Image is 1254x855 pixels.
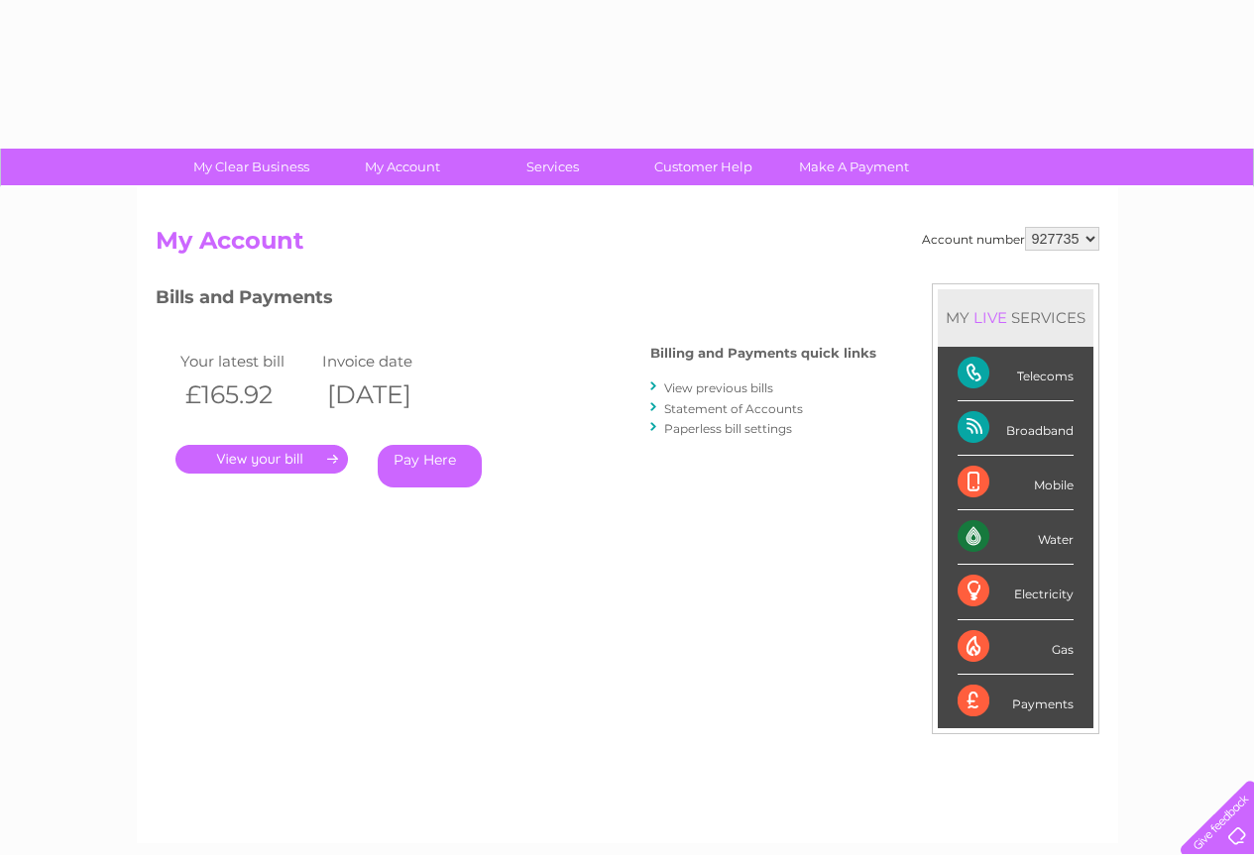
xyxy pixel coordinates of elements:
[320,149,484,185] a: My Account
[650,346,876,361] h4: Billing and Payments quick links
[958,456,1074,510] div: Mobile
[378,445,482,487] a: Pay Here
[922,227,1099,251] div: Account number
[958,565,1074,619] div: Electricity
[175,374,318,415] th: £165.92
[958,510,1074,565] div: Water
[938,289,1093,346] div: MY SERVICES
[622,149,785,185] a: Customer Help
[317,374,460,415] th: [DATE]
[156,227,1099,265] h2: My Account
[969,308,1011,327] div: LIVE
[958,675,1074,728] div: Payments
[772,149,936,185] a: Make A Payment
[664,421,792,436] a: Paperless bill settings
[156,283,876,318] h3: Bills and Payments
[175,445,348,474] a: .
[958,401,1074,456] div: Broadband
[471,149,634,185] a: Services
[317,348,460,374] td: Invoice date
[958,347,1074,401] div: Telecoms
[175,348,318,374] td: Your latest bill
[664,401,803,416] a: Statement of Accounts
[664,380,773,395] a: View previous bills
[170,149,333,185] a: My Clear Business
[958,620,1074,675] div: Gas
